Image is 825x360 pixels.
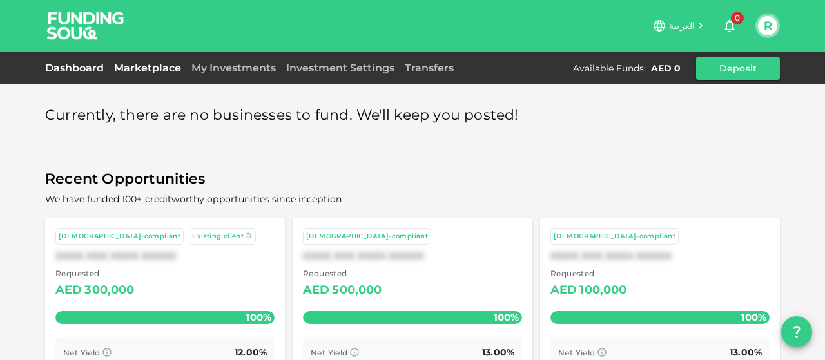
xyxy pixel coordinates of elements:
div: [DEMOGRAPHIC_DATA]-compliant [554,231,675,242]
span: 13.00% [730,346,762,358]
a: Transfers [400,62,459,74]
a: My Investments [186,62,281,74]
span: Currently, there are no businesses to fund. We'll keep you posted! [45,103,519,128]
div: 100,000 [579,280,626,301]
button: 0 [717,13,742,39]
a: Dashboard [45,62,109,74]
div: XXXX XXX XXXX XXXXX [550,250,770,262]
a: Marketplace [109,62,186,74]
button: Deposit [696,57,780,80]
span: 13.00% [482,346,514,358]
div: XXXX XXX XXXX XXXXX [303,250,522,262]
span: 0 [731,12,744,24]
div: [DEMOGRAPHIC_DATA]-compliant [306,231,428,242]
span: 12.00% [235,346,267,358]
span: We have funded 100+ creditworthy opportunities since inception [45,193,342,205]
div: AED [550,280,577,301]
span: Recent Opportunities [45,167,780,192]
div: XXXX XXX XXXX XXXXX [55,250,275,262]
div: Available Funds : [573,62,646,75]
div: AED [303,280,329,301]
div: 300,000 [84,280,134,301]
span: Requested [550,267,627,280]
span: العربية [669,20,695,32]
div: 500,000 [332,280,382,301]
span: Existing client [192,232,244,240]
button: question [781,316,812,347]
span: Net Yield [311,348,348,357]
button: R [758,16,777,35]
div: AED [55,280,82,301]
a: Investment Settings [281,62,400,74]
span: Net Yield [63,348,101,357]
span: Net Yield [558,348,596,357]
span: 100% [738,308,770,327]
span: 100% [243,308,275,327]
div: [DEMOGRAPHIC_DATA]-compliant [59,231,180,242]
span: Requested [303,267,382,280]
span: Requested [55,267,135,280]
div: AED 0 [651,62,681,75]
span: 100% [490,308,522,327]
